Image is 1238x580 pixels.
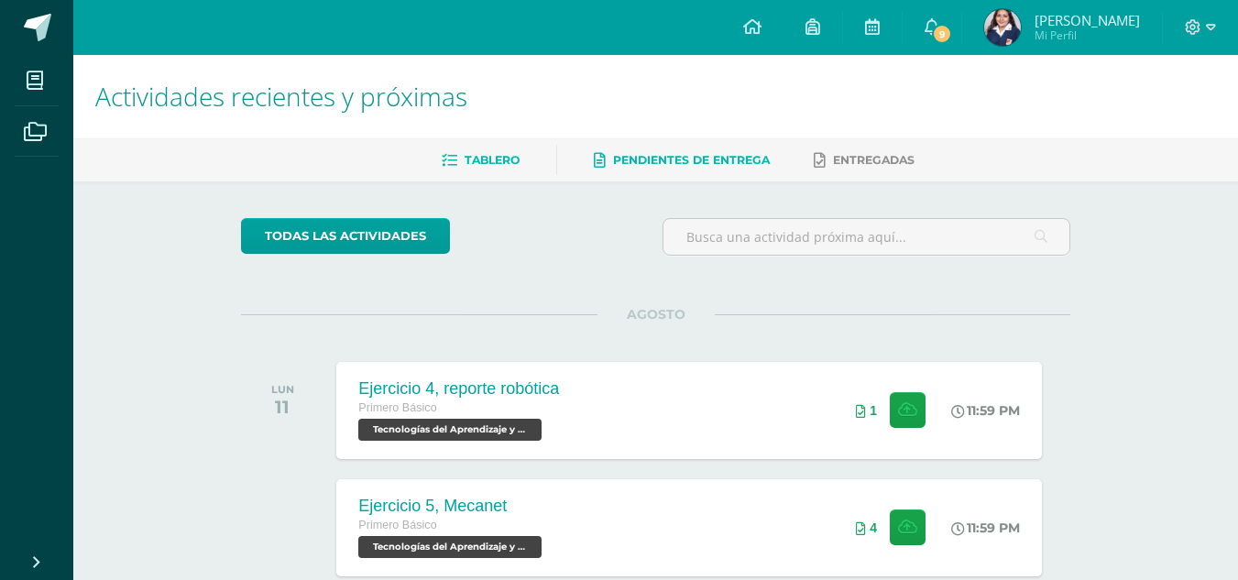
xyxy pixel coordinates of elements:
div: Ejercicio 4, reporte robótica [358,379,559,399]
div: Ejercicio 5, Mecanet [358,497,546,516]
div: Archivos entregados [856,520,877,535]
a: todas las Actividades [241,218,450,254]
a: Entregadas [814,146,915,175]
span: Tablero [465,153,520,167]
div: LUN [271,383,294,396]
img: cbb2d3d195694f5dc68ced1c29541c24.png [984,9,1021,46]
div: Archivos entregados [856,403,877,418]
span: 4 [870,520,877,535]
a: Tablero [442,146,520,175]
div: 11:59 PM [951,520,1020,536]
span: Primero Básico [358,401,436,414]
span: AGOSTO [597,306,715,323]
div: 11:59 PM [951,402,1020,419]
span: [PERSON_NAME] [1035,11,1140,29]
div: 11 [271,396,294,418]
input: Busca una actividad próxima aquí... [663,219,1069,255]
span: Pendientes de entrega [613,153,770,167]
a: Pendientes de entrega [594,146,770,175]
span: Actividades recientes y próximas [95,79,467,114]
span: 1 [870,403,877,418]
span: 9 [932,24,952,44]
span: Entregadas [833,153,915,167]
span: Primero Básico [358,519,436,531]
span: Tecnologías del Aprendizaje y la Comunicación 'A' [358,419,542,441]
span: Mi Perfil [1035,27,1140,43]
span: Tecnologías del Aprendizaje y la Comunicación 'A' [358,536,542,558]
